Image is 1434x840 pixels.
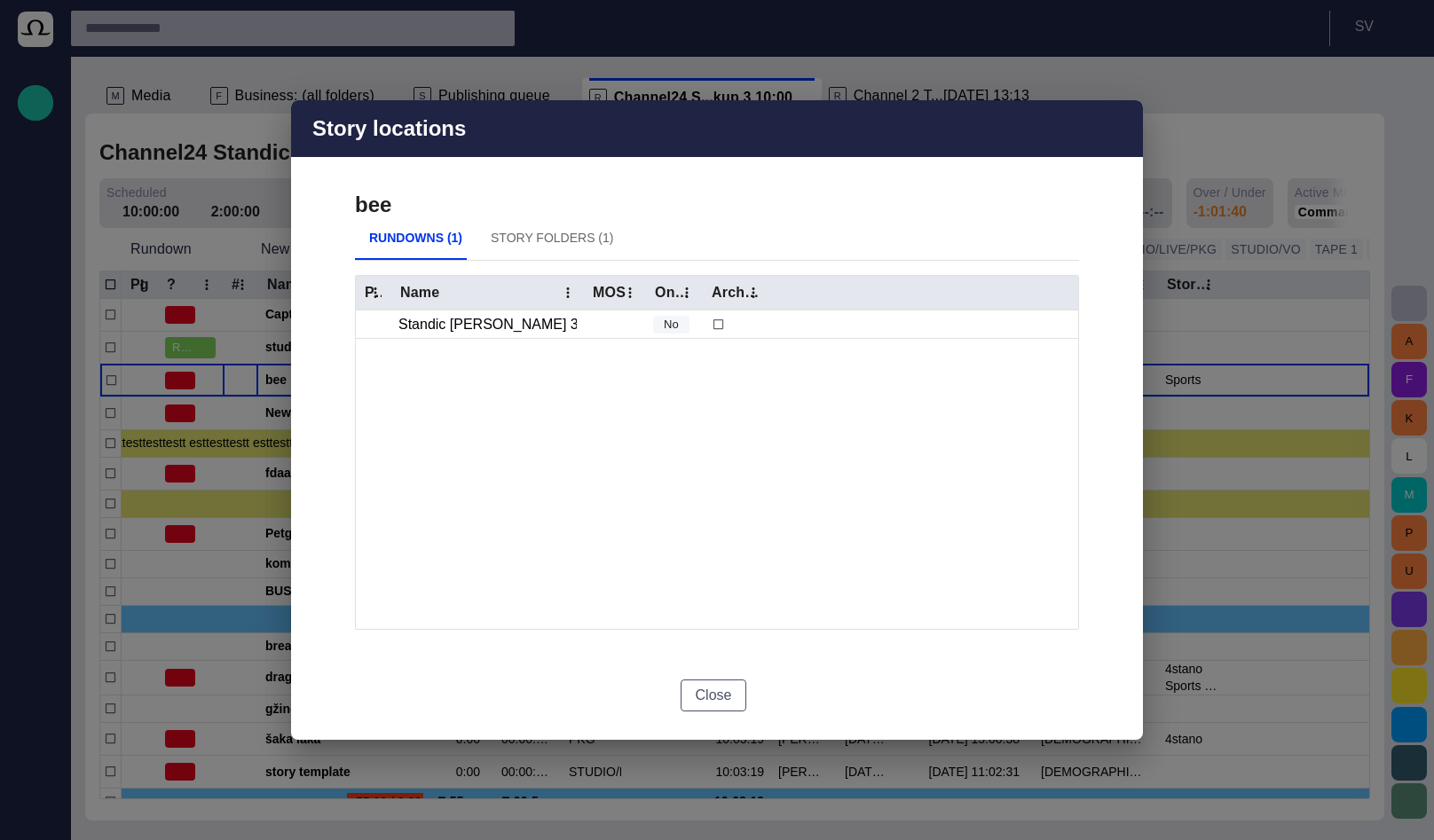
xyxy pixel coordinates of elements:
[674,280,699,305] button: On-Air column menu
[291,100,1143,157] div: Story locations
[355,217,477,260] button: Rundowns (1)
[555,280,580,305] button: Name column menu
[593,284,626,302] div: MOS
[653,316,689,334] span: No
[400,284,439,302] div: Name
[655,284,693,302] div: On-Air
[365,284,382,302] div: Pg
[291,100,1143,740] div: Story locations
[363,280,388,305] button: Pg column menu
[355,192,391,217] h2: bee
[398,315,577,334] div: Standic walkup 3
[618,280,642,305] button: MOS column menu
[312,116,466,141] h2: Story locations
[681,679,747,711] button: Close
[741,280,766,305] button: Archived column menu
[477,217,627,260] button: Story Folders (1)
[712,284,760,302] div: Archived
